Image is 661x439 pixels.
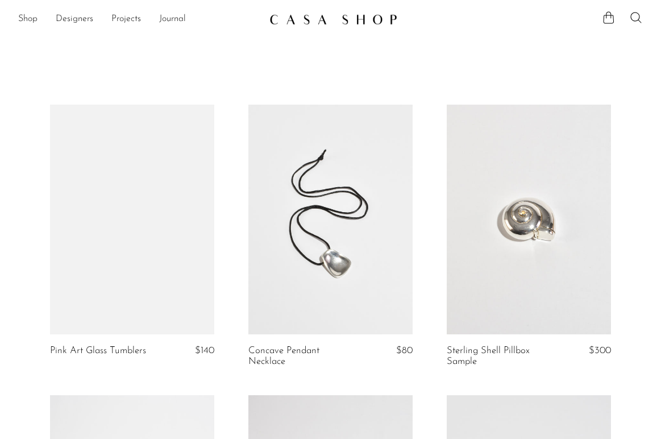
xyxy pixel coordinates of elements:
span: $300 [589,346,611,355]
a: Shop [18,12,38,27]
a: Concave Pendant Necklace [248,346,356,367]
a: Projects [111,12,141,27]
ul: NEW HEADER MENU [18,10,260,29]
span: $80 [396,346,413,355]
a: Sterling Shell Pillbox Sample [447,346,555,367]
a: Designers [56,12,93,27]
a: Journal [159,12,186,27]
nav: Desktop navigation [18,10,260,29]
span: $140 [195,346,214,355]
a: Pink Art Glass Tumblers [50,346,146,356]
